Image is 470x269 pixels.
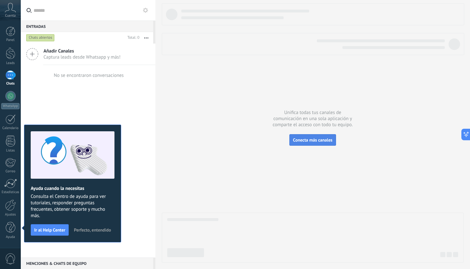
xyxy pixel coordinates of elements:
[21,20,153,32] div: Entradas
[1,235,20,239] div: Ayuda
[125,35,139,41] div: Total: 0
[1,213,20,217] div: Ajustes
[71,225,114,235] button: Perfecto, entendido
[21,257,153,269] div: Menciones & Chats de equipo
[1,103,20,109] div: WhatsApp
[1,149,20,153] div: Listas
[1,169,20,174] div: Correo
[43,54,121,60] span: Captura leads desde Whatsapp y más!
[34,228,65,232] span: Ir al Help Center
[5,14,16,18] span: Cuenta
[54,72,124,78] div: No se encontraron conversaciones
[26,34,55,42] div: Chats abiertos
[1,61,20,65] div: Leads
[1,38,20,42] div: Panel
[74,228,111,232] span: Perfecto, entendido
[31,193,114,219] span: Consulta el Centro de ayuda para ver tutoriales, responder preguntas frecuentes, obtener soporte ...
[293,137,332,143] span: Conecta más canales
[1,126,20,130] div: Calendario
[31,224,69,236] button: Ir al Help Center
[1,82,20,86] div: Chats
[31,185,114,192] h2: Ayuda cuando la necesitas
[289,134,336,146] button: Conecta más canales
[1,190,20,194] div: Estadísticas
[43,48,121,54] span: Añadir Canales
